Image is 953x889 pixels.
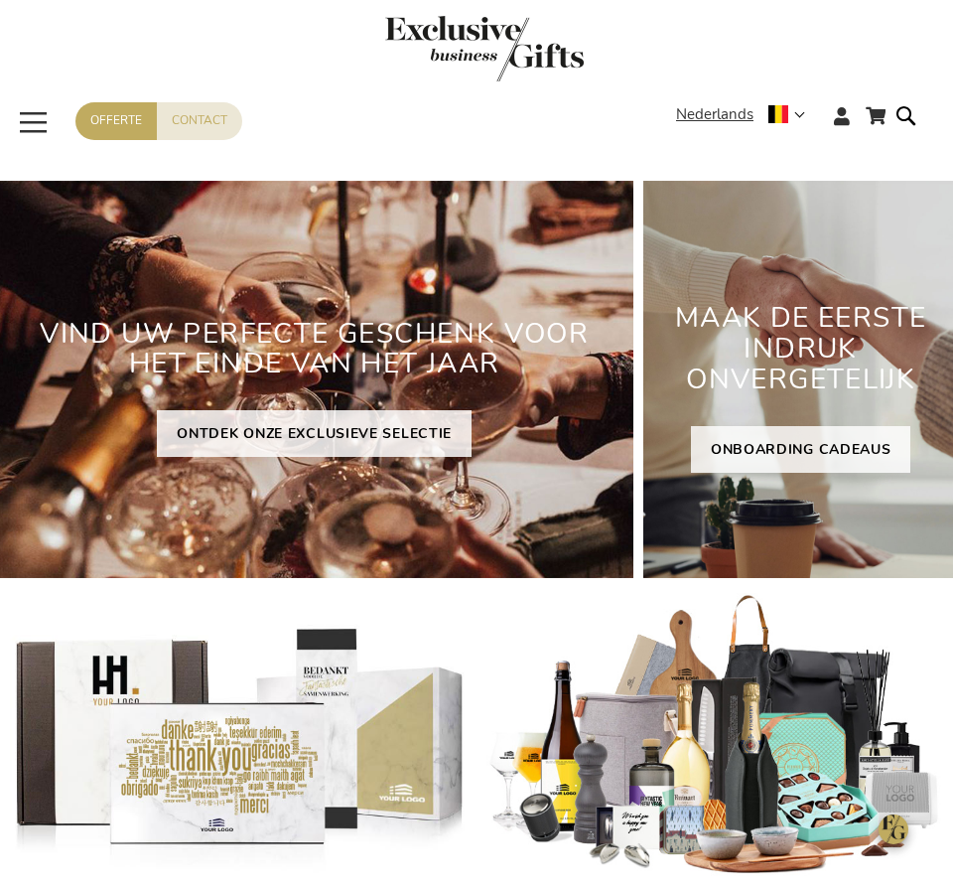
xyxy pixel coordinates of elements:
a: ONBOARDING CADEAUS [691,426,911,473]
img: Gepersonaliseerde relatiegeschenken voor personeel en klanten [486,593,943,878]
a: Contact [157,102,242,139]
a: store logo [16,16,953,87]
a: ONTDEK ONZE EXCLUSIEVE SELECTIE [157,410,472,457]
a: Offerte [75,102,157,139]
div: Nederlands [676,103,818,126]
img: Gepersonaliseerde relatiegeschenken voor personeel en klanten [10,593,467,878]
span: Nederlands [676,103,753,126]
img: Exclusive Business gifts logo [385,16,584,81]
